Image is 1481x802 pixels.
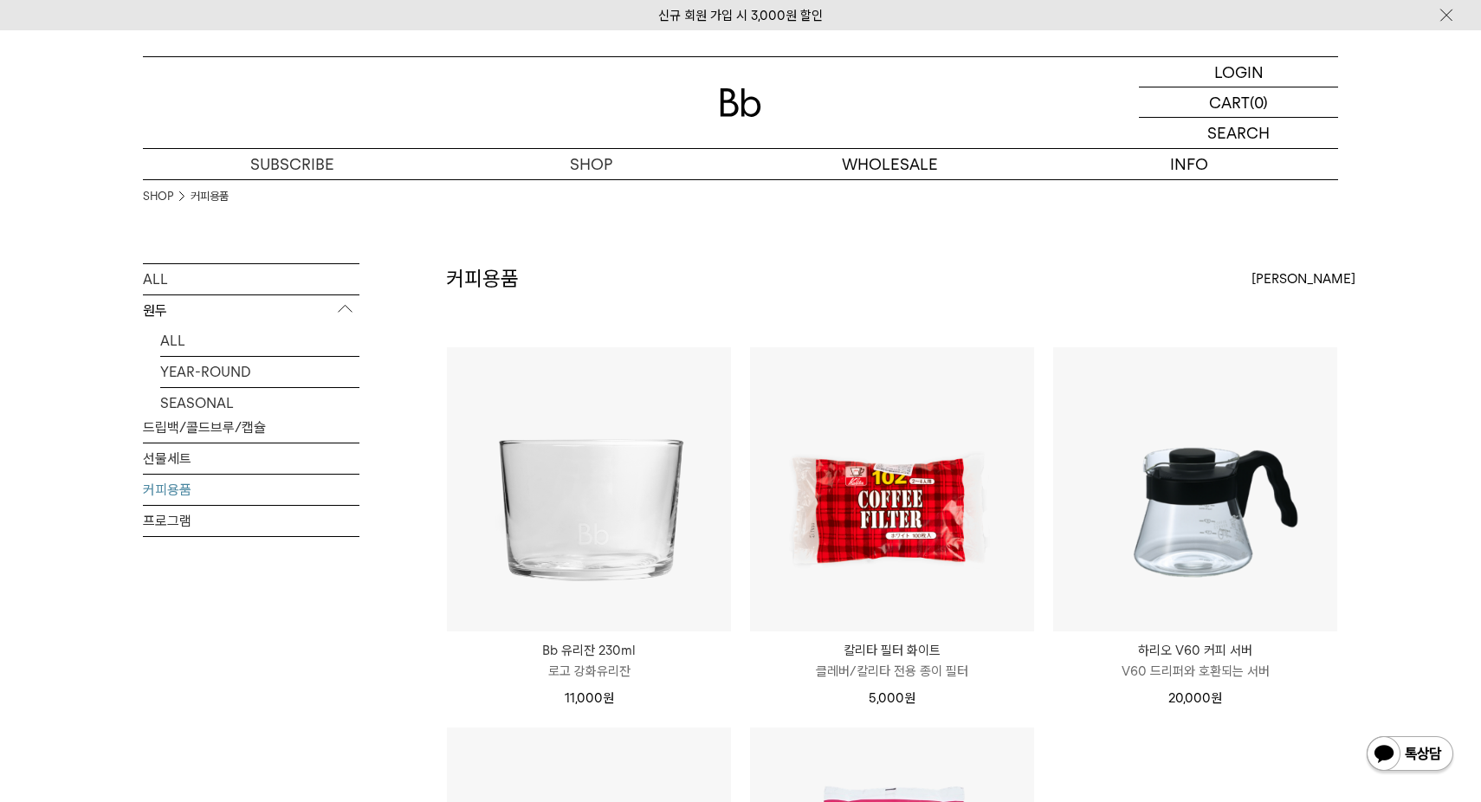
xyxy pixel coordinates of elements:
[1214,57,1264,87] p: LOGIN
[1168,690,1222,706] span: 20,000
[740,149,1039,179] p: WHOLESALE
[1053,640,1337,682] a: 하리오 V60 커피 서버 V60 드리퍼와 호환되는 서버
[904,690,915,706] span: 원
[143,264,359,294] a: ALL
[143,295,359,327] p: 원두
[1211,690,1222,706] span: 원
[658,8,823,23] a: 신규 회원 가입 시 3,000원 할인
[1053,661,1337,682] p: V60 드리퍼와 호환되는 서버
[143,475,359,505] a: 커피용품
[447,640,731,682] a: Bb 유리잔 230ml 로고 강화유리잔
[1039,149,1338,179] p: INFO
[442,149,740,179] a: SHOP
[565,690,614,706] span: 11,000
[1250,87,1268,117] p: (0)
[143,149,442,179] a: SUBSCRIBE
[191,188,229,205] a: 커피용품
[143,412,359,443] a: 드립백/콜드브루/캡슐
[1207,118,1270,148] p: SEARCH
[750,347,1034,631] img: 칼리타 필터 화이트
[603,690,614,706] span: 원
[1139,57,1338,87] a: LOGIN
[447,661,731,682] p: 로고 강화유리잔
[1209,87,1250,117] p: CART
[447,347,731,631] img: Bb 유리잔 230ml
[160,326,359,356] a: ALL
[750,661,1034,682] p: 클레버/칼리타 전용 종이 필터
[1053,347,1337,631] img: 하리오 V60 커피 서버
[1251,268,1355,289] span: [PERSON_NAME]
[869,690,915,706] span: 5,000
[1053,640,1337,661] p: 하리오 V60 커피 서버
[143,443,359,474] a: 선물세트
[143,188,173,205] a: SHOP
[750,640,1034,661] p: 칼리타 필터 화이트
[143,506,359,536] a: 프로그램
[1139,87,1338,118] a: CART (0)
[750,640,1034,682] a: 칼리타 필터 화이트 클레버/칼리타 전용 종이 필터
[1365,734,1455,776] img: 카카오톡 채널 1:1 채팅 버튼
[447,640,731,661] p: Bb 유리잔 230ml
[720,88,761,117] img: 로고
[446,264,519,294] h2: 커피용품
[160,388,359,418] a: SEASONAL
[160,357,359,387] a: YEAR-ROUND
